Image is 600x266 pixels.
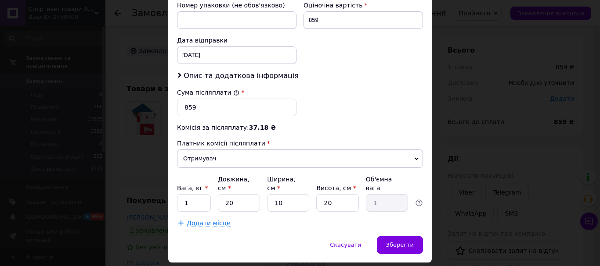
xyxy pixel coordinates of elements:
[177,36,296,45] div: Дата відправки
[177,140,265,147] span: Платник комісії післяплати
[177,184,208,192] label: Вага, кг
[218,176,249,192] label: Довжина, см
[177,1,296,10] div: Номер упаковки (не обов'язково)
[187,220,231,227] span: Додати місце
[316,184,356,192] label: Висота, см
[267,176,295,192] label: Ширина, см
[386,241,414,248] span: Зберегти
[249,124,276,131] span: 37.18 ₴
[184,71,299,80] span: Опис та додаткова інформація
[330,241,361,248] span: Скасувати
[177,149,423,168] span: Отримувач
[177,89,239,96] label: Сума післяплати
[177,123,423,132] div: Комісія за післяплату:
[366,175,408,192] div: Об'ємна вага
[304,1,423,10] div: Оціночна вартість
